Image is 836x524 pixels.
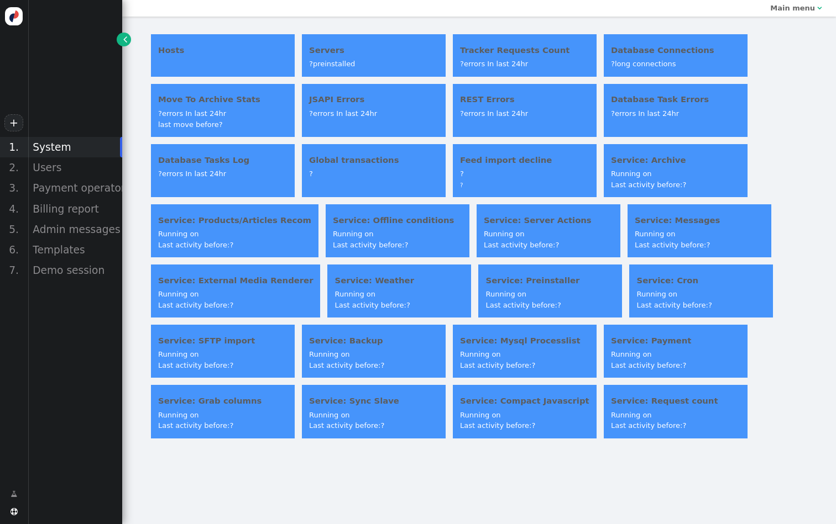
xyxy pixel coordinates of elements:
[611,411,652,419] span: Running on
[28,199,122,219] div: Billing report
[770,4,815,12] b: Main menu
[708,301,712,309] span: ?
[460,411,501,419] span: Running on
[406,301,410,309] span: ?
[309,411,350,419] span: Running on
[460,44,589,56] h4: Tracker Requests Count
[4,114,23,131] a: +
[309,360,438,371] div: Last activity before:
[28,157,122,178] div: Users
[158,350,199,358] span: Running on
[158,360,288,371] div: Last activity before:
[460,93,589,105] h4: REST Errors
[123,34,127,45] span: 
[611,108,740,119] div: errors In last 24hr
[635,230,676,238] span: Running on
[555,241,559,249] span: ?
[682,361,686,369] span: ?
[485,300,615,311] div: Last activity before:
[3,485,24,504] a: 
[28,137,122,157] div: System
[611,60,615,68] span: ?
[309,335,438,347] h4: Service: Backup
[158,395,288,407] h4: Service: Grab columns
[333,230,374,238] span: Running on
[611,170,652,178] span: Running on
[460,170,464,178] span: ?
[380,421,384,430] span: ?
[460,335,589,347] h4: Service: Mysql Processlist
[333,214,462,226] h4: Service: Offline conditions
[460,59,589,70] div: errors In last 24hr
[531,421,535,430] span: ?
[485,274,615,287] h4: Service: Preinstaller
[636,290,677,298] span: Running on
[404,241,408,249] span: ?
[158,109,162,118] span: ?
[611,93,740,105] h4: Database Task Errors
[335,274,464,287] h4: Service: Weather
[158,274,313,287] h4: Service: External Media Renderer
[309,420,438,431] div: Last activity before:
[611,154,740,166] h4: Service: Archive
[635,240,764,251] div: Last activity before:
[229,301,233,309] span: ?
[460,108,589,119] div: errors In last 24hr
[158,335,288,347] h4: Service: SFTP import
[485,290,526,298] span: Running on
[335,300,464,311] div: Last activity before:
[229,421,233,430] span: ?
[682,421,686,430] span: ?
[158,44,288,56] h4: Hosts
[229,361,233,369] span: ?
[158,300,313,311] div: Last activity before:
[557,301,561,309] span: ?
[611,335,740,347] h4: Service: Payment
[229,241,233,249] span: ?
[11,489,17,500] span: 
[309,59,438,70] div: preinstalled
[460,154,589,166] h4: Feed import decline
[635,214,764,226] h4: Service: Messages
[158,170,162,178] span: ?
[309,60,313,68] span: ?
[158,108,288,119] div: errors In last 24hr
[460,350,501,358] span: Running on
[219,120,223,129] span: ?
[460,360,589,371] div: Last activity before:
[611,44,740,56] h4: Database Connections
[158,411,199,419] span: Running on
[28,219,122,240] div: Admin messages
[460,60,464,68] span: ?
[333,240,462,251] div: Last activity before:
[28,240,122,260] div: Templates
[11,508,18,515] span: 
[636,274,766,287] h4: Service: Cron
[484,230,525,238] span: Running on
[309,170,313,178] span: ?
[335,290,375,298] span: Running on
[484,240,613,251] div: Last activity before:
[158,168,288,179] div: errors In last 24hr
[460,395,589,407] h4: Service: Compact Javascript
[817,4,822,12] span: 
[158,240,311,251] div: Last activity before:
[5,7,23,25] img: logo-icon.svg
[484,214,613,226] h4: Service: Server Actions
[380,361,384,369] span: ?
[309,395,438,407] h4: Service: Sync Slave
[309,44,438,56] h4: Servers
[531,361,535,369] span: ?
[309,109,313,118] span: ?
[611,360,740,371] div: Last activity before:
[682,181,686,189] span: ?
[309,154,438,166] h4: Global transactions
[460,182,463,188] span: ?
[158,93,288,105] h4: Move To Archive Stats
[158,230,199,238] span: Running on
[309,93,438,105] h4: JSAPI Errors
[611,395,740,407] h4: Service: Request count
[158,119,288,130] div: last move before
[611,109,615,118] span: ?
[706,241,710,249] span: ?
